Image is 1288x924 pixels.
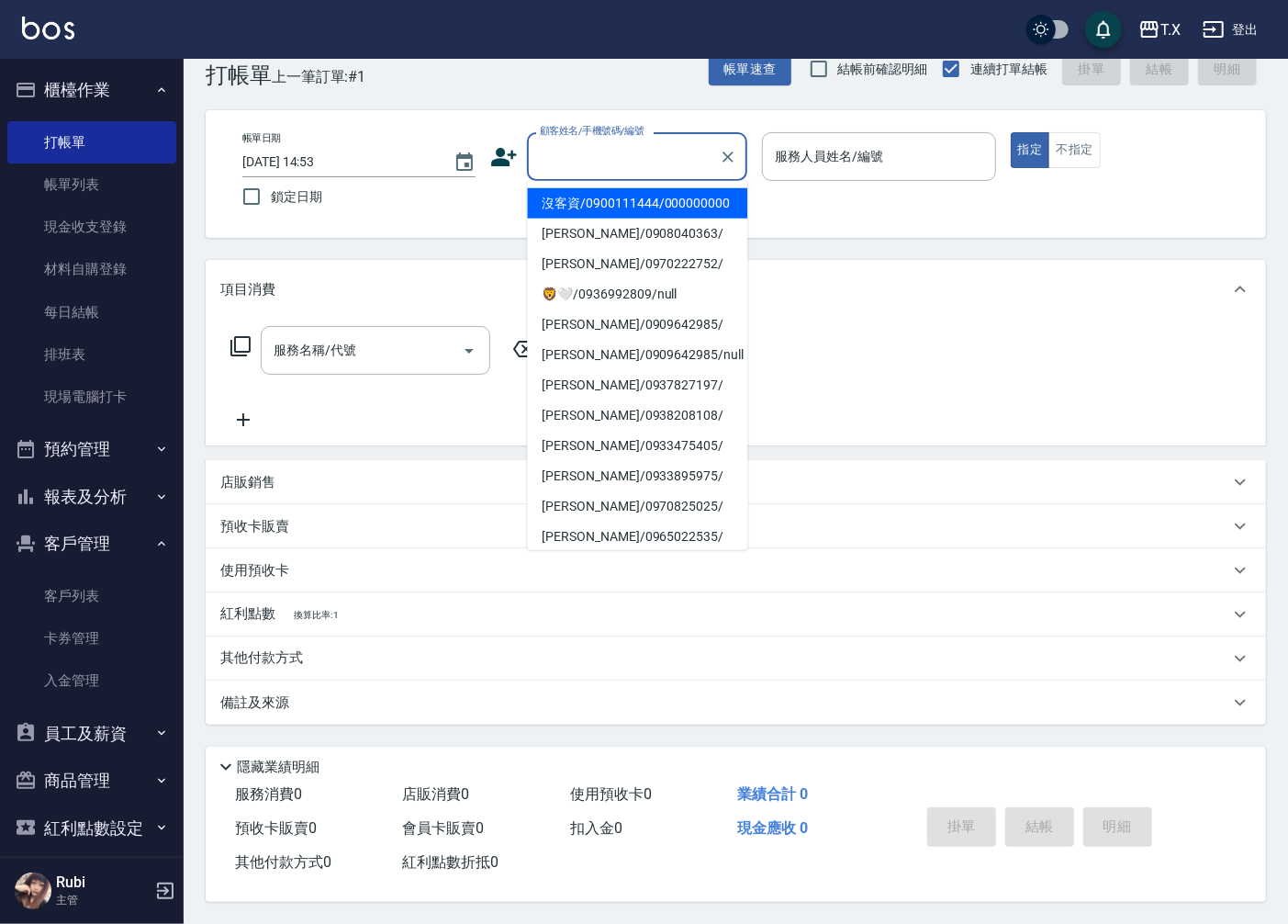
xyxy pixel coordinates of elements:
button: Choose date, selected date is 2025-09-18 [442,141,487,185]
input: YYYY/MM/DD hh:mm [242,147,435,177]
span: 扣入金 0 [570,819,622,837]
p: 項目消費 [220,280,275,299]
li: [PERSON_NAME]/0937827197/ [527,370,747,400]
p: 主管 [56,892,150,908]
div: T.X [1160,18,1181,41]
span: 連續打單結帳 [970,60,1047,79]
span: 服務消費 0 [235,785,302,803]
p: 備註及來源 [220,693,289,713]
span: 其他付款方式 0 [235,853,331,871]
li: [PERSON_NAME]/0908040363/ [527,219,747,249]
li: [PERSON_NAME]/0965022535/ [527,522,747,552]
a: 現場電腦打卡 [7,376,176,418]
li: [PERSON_NAME]/0938208108/ [527,400,747,431]
li: [PERSON_NAME]/0933895975/ [527,461,747,491]
span: 業績合計 0 [738,785,809,803]
img: Logo [22,17,74,39]
a: 排班表 [7,333,176,376]
a: 材料自購登錄 [7,248,176,290]
li: 🦁️🤍/0936992809/null [527,279,747,310]
span: 上一筆訂單:#1 [272,65,366,88]
p: 其他付款方式 [220,648,312,669]
img: Person [15,873,51,909]
div: 其他付款方式 [206,637,1266,681]
span: 結帳前確認明細 [838,60,928,79]
p: 隱藏業績明細 [237,758,319,777]
a: 卡券管理 [7,617,176,659]
span: 預收卡販賣 0 [235,819,317,837]
div: 項目消費 [206,260,1266,319]
h5: Rubi [56,873,150,892]
span: 現金應收 0 [738,819,809,837]
div: 預收卡販賣 [206,504,1266,548]
button: 客戶管理 [7,520,176,568]
h3: 打帳單 [206,62,272,88]
button: 帳單速查 [709,52,791,86]
label: 帳單日期 [242,131,281,145]
a: 現金收支登錄 [7,206,176,248]
span: 換算比率: 1 [294,610,340,620]
div: 備註及來源 [206,681,1266,725]
button: 商品管理 [7,757,176,805]
span: 鎖定日期 [271,187,322,207]
p: 預收卡販賣 [220,517,289,536]
button: 紅利點數設定 [7,805,176,852]
button: 員工及薪資 [7,710,176,758]
span: 店販消費 0 [403,785,470,803]
label: 顧客姓名/手機號碼/編號 [540,124,644,138]
p: 紅利點數 [220,604,339,625]
a: 帳單列表 [7,163,176,206]
span: 使用預收卡 0 [570,785,652,803]
button: 預約管理 [7,425,176,473]
span: 會員卡販賣 0 [403,819,485,837]
p: 店販銷售 [220,473,275,492]
button: Open [454,336,484,366]
button: 登出 [1195,13,1266,47]
button: save [1085,11,1122,48]
button: 報表及分析 [7,473,176,521]
li: 沒客資/0900111444/000000000 [527,188,747,219]
button: T.X [1131,11,1188,49]
button: Clear [715,144,741,170]
li: [PERSON_NAME]/0970825025/ [527,491,747,522]
li: [PERSON_NAME]/0909642985/ [527,310,747,340]
a: 打帳單 [7,121,176,163]
a: 每日結帳 [7,291,176,333]
div: 店販銷售 [206,460,1266,504]
span: 紅利點數折抵 0 [403,853,499,871]
a: 客戶列表 [7,575,176,617]
a: 入金管理 [7,659,176,702]
p: 使用預收卡 [220,561,289,580]
button: 不指定 [1048,132,1100,168]
div: 紅利點數換算比率: 1 [206,592,1266,637]
button: 指定 [1011,132,1050,168]
li: [PERSON_NAME]/0970222752/ [527,249,747,279]
button: 櫃檯作業 [7,66,176,114]
li: [PERSON_NAME]/0933475405/ [527,431,747,461]
div: 使用預收卡 [206,548,1266,592]
li: [PERSON_NAME]/0909642985/null [527,340,747,370]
